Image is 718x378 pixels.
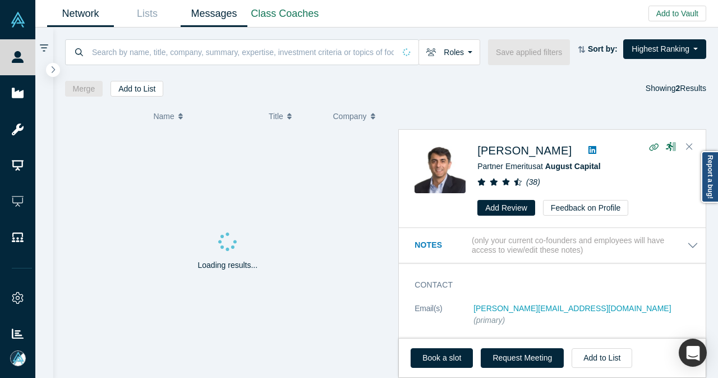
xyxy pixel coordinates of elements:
[247,1,323,27] a: Class Coaches
[10,350,26,366] img: Mia Scott's Account
[572,348,632,368] button: Add to List
[477,200,535,216] button: Add Review
[415,239,470,251] h3: Notes
[526,177,540,186] i: ( 38 )
[415,142,466,193] img: Vivek Mehra's Profile Image
[65,81,103,97] button: Merge
[473,316,505,325] span: (primary)
[269,104,321,128] button: Title
[333,104,386,128] button: Company
[473,304,671,313] a: [PERSON_NAME][EMAIL_ADDRESS][DOMAIN_NAME]
[269,104,283,128] span: Title
[477,144,572,157] a: [PERSON_NAME]
[153,104,174,128] span: Name
[91,39,395,65] input: Search by name, title, company, summary, expertise, investment criteria or topics of focus
[646,81,706,97] div: Showing
[153,104,257,128] button: Name
[588,44,618,53] strong: Sort by:
[198,259,258,271] p: Loading results...
[411,348,473,368] a: Book a slot
[415,338,473,362] dt: Phone
[481,348,564,368] button: Request Meeting
[418,39,480,65] button: Roles
[111,81,163,97] button: Add to List
[114,1,181,27] a: Lists
[333,104,367,128] span: Company
[681,138,698,156] button: Close
[47,1,114,27] a: Network
[181,1,247,27] a: Messages
[676,84,680,93] strong: 2
[623,39,706,59] button: Highest Ranking
[415,279,683,291] h3: Contact
[415,236,698,255] button: Notes (only your current co-founders and employees will have access to view/edit these notes)
[10,12,26,28] img: Alchemist Vault Logo
[676,84,706,93] span: Results
[648,6,706,21] button: Add to Vault
[545,162,601,171] a: August Capital
[701,151,718,203] a: Report a bug!
[543,200,629,216] button: Feedback on Profile
[472,236,687,255] p: (only your current co-founders and employees will have access to view/edit these notes)
[415,303,473,338] dt: Email(s)
[488,39,570,65] button: Save applied filters
[477,162,600,171] span: Partner Emeritus at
